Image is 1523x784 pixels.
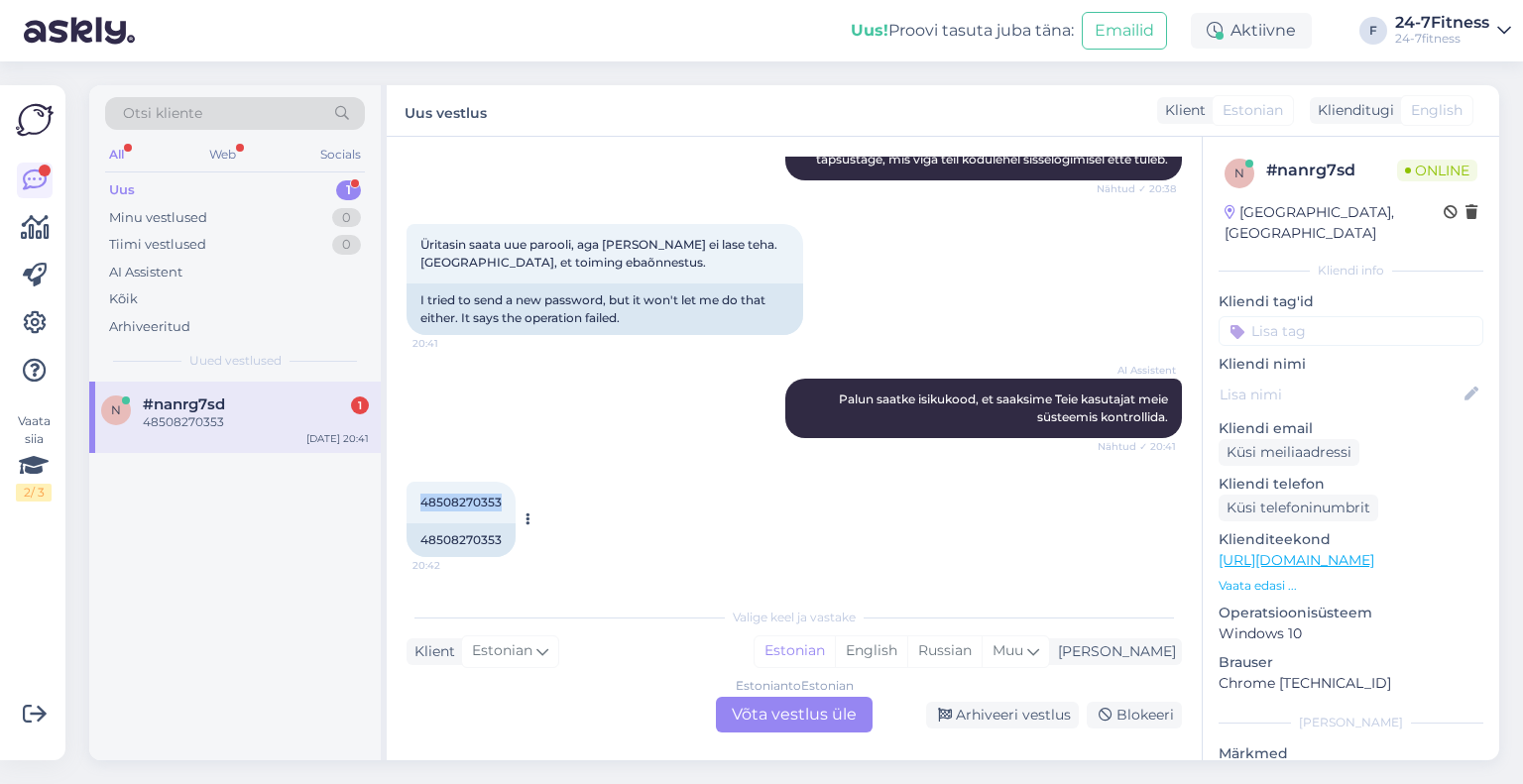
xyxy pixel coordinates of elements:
a: [URL][DOMAIN_NAME] [1219,551,1374,569]
p: Windows 10 [1219,623,1483,644]
div: [PERSON_NAME] [1050,641,1176,662]
div: Võta vestlus üle [716,697,873,732]
div: [PERSON_NAME] [1219,714,1483,731]
div: 2 / 3 [16,484,52,502]
div: Uus [109,180,135,200]
div: Socials [316,142,365,168]
div: Tiimi vestlused [109,235,206,255]
p: Märkmed [1219,743,1483,764]
div: Estonian to Estonian [736,677,854,695]
input: Lisa tag [1219,316,1483,346]
div: Estonian [755,636,835,666]
span: English [1411,100,1463,121]
span: Uued vestlused [189,352,282,370]
div: Klienditugi [1310,100,1394,121]
span: n [1234,166,1244,180]
span: Nähtud ✓ 20:38 [1097,181,1176,196]
span: Otsi kliente [123,103,202,124]
input: Lisa nimi [1220,384,1461,405]
div: Vaata siia [16,412,52,502]
div: 48508270353 [407,523,516,557]
div: Küsi meiliaadressi [1219,439,1359,466]
div: 1 [336,180,361,200]
p: Kliendi telefon [1219,474,1483,495]
div: 0 [332,235,361,255]
div: # nanrg7sd [1266,159,1397,182]
p: Kliendi email [1219,418,1483,439]
button: Emailid [1082,12,1167,50]
span: Nähtud ✓ 20:41 [1098,439,1176,454]
span: Estonian [1223,100,1283,121]
a: 24-7Fitness24-7fitness [1395,15,1511,47]
p: Kliendi tag'id [1219,291,1483,312]
div: Klient [407,641,455,662]
div: Kõik [109,289,138,309]
p: Operatsioonisüsteem [1219,603,1483,623]
div: F [1359,17,1387,45]
span: Muu [993,641,1023,659]
span: Estonian [472,640,532,662]
span: #nanrg7sd [143,395,225,413]
div: Minu vestlused [109,208,207,228]
p: Kliendi nimi [1219,354,1483,375]
span: n [111,402,121,417]
label: Uus vestlus [405,97,487,124]
div: 24-7fitness [1395,31,1489,47]
div: Arhiveeritud [109,317,190,337]
span: Palun saatke isikukood, et saaksime Teie kasutajat meie süsteemis kontrollida. [839,392,1171,424]
div: Küsi telefoninumbrit [1219,495,1378,521]
div: Arhiveeri vestlus [926,702,1079,728]
span: Üritasin saata uue parooli, aga [PERSON_NAME] ei lase teha. [GEOGRAPHIC_DATA], et toiming ebaõnne... [420,237,780,270]
div: [DATE] 20:41 [306,431,369,446]
img: Askly Logo [16,101,54,139]
div: English [835,636,907,666]
p: Klienditeekond [1219,529,1483,550]
b: Uus! [851,21,888,40]
div: 1 [351,396,369,414]
span: AI Assistent [1102,363,1176,378]
div: Proovi tasuta juba täna: [851,19,1074,43]
p: Chrome [TECHNICAL_ID] [1219,673,1483,694]
span: 20:42 [412,558,487,573]
div: Aktiivne [1191,13,1312,49]
div: 48508270353 [143,413,369,431]
div: Valige keel ja vastake [407,609,1182,626]
span: 48508270353 [420,495,502,509]
div: Web [205,142,240,168]
p: Brauser [1219,652,1483,673]
p: Vaata edasi ... [1219,577,1483,595]
div: 24-7Fitness [1395,15,1489,31]
div: [GEOGRAPHIC_DATA], [GEOGRAPHIC_DATA] [1225,202,1444,244]
div: Russian [907,636,982,666]
div: AI Assistent [109,263,182,282]
div: All [105,142,128,168]
div: Kliendi info [1219,262,1483,280]
div: Blokeeri [1087,702,1182,728]
div: I tried to send a new password, but it won't let me do that either. It says the operation failed. [407,283,803,335]
div: 0 [332,208,361,228]
div: Klient [1157,100,1206,121]
span: Online [1397,160,1477,181]
span: 20:41 [412,336,487,351]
